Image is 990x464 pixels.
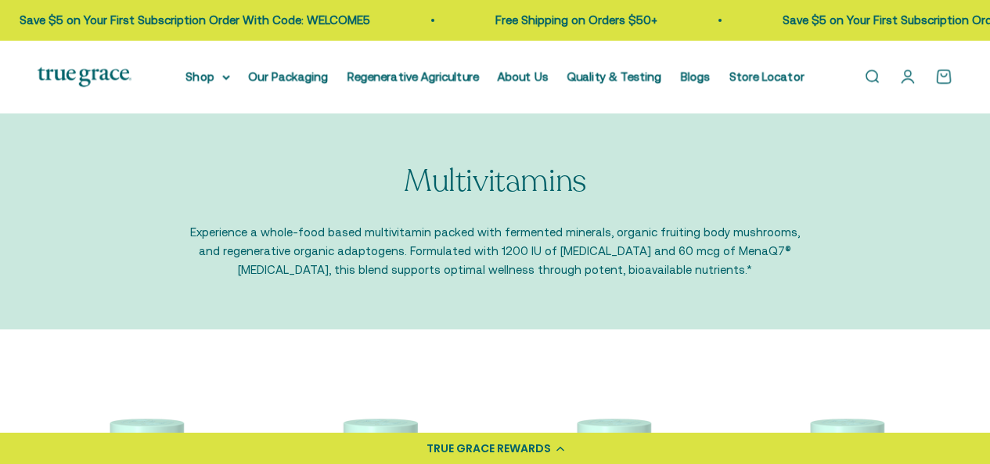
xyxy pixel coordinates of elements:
[249,70,329,83] a: Our Packaging
[567,70,662,83] a: Quality & Testing
[186,67,230,86] summary: Shop
[498,70,549,83] a: About Us
[404,164,586,198] p: Multivitamins
[459,13,621,27] a: Free Shipping on Orders $50+
[729,70,805,83] a: Store Locator
[190,223,801,279] p: Experience a whole-food based multivitamin packed with fermented minerals, organic fruiting body ...
[427,441,551,457] div: TRUE GRACE REWARDS
[347,70,479,83] a: Regenerative Agriculture
[681,70,711,83] a: Blogs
